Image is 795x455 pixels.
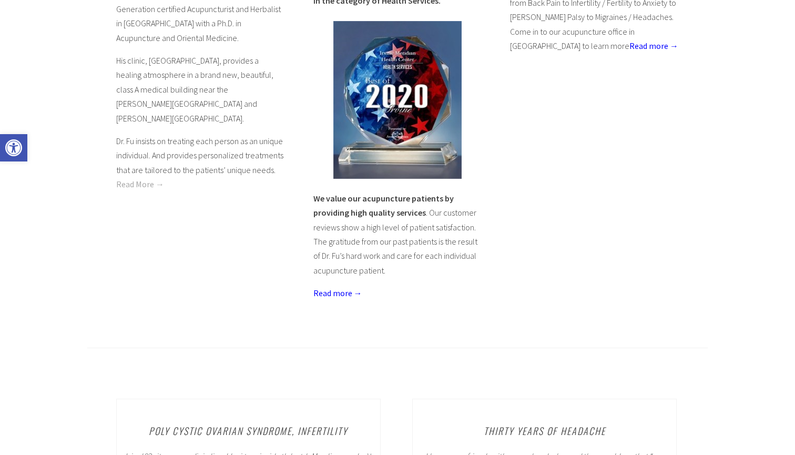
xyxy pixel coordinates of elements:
p: Dr. Fu insists on treating each person as an unique individual. And provides personalized treatme... [116,134,285,192]
a: Read more → [313,288,362,298]
strong: We value our acupuncture patients by providing high quality services [313,193,454,218]
p: His clinic, [GEOGRAPHIC_DATA], provides a healing atmosphere in a brand new, beautiful, class A m... [116,54,285,126]
p: . Our customer reviews show a high level of patient satisfaction. The gratitude from our past pat... [313,191,482,278]
a: Read more → [629,41,678,51]
h3: Poly Cystic Ovarian Syndrome, Infertility [125,424,371,437]
img: Best of Acupuncturist Health Services in Irvine 2020 [333,21,462,179]
h3: Thirty Years of Headache [422,424,668,437]
a: Read More → [116,179,164,189]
